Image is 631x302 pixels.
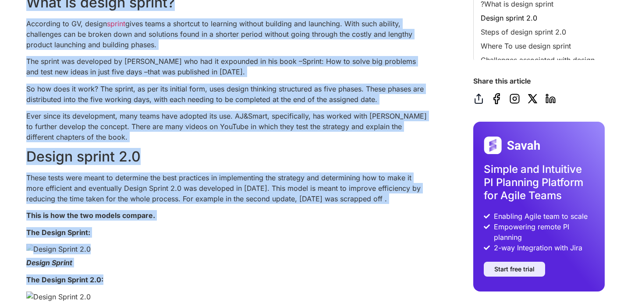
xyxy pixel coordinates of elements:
[484,163,594,202] h3: Simple and Intuitive PI Planning Platform for Agile Teams
[26,172,429,204] p: These tests were meant to determine the best practices in implementing the strategy and determini...
[26,291,91,302] img: Design Sprint 2.0
[107,19,125,28] a: sprint
[26,111,429,142] p: Ever since its development, many teams have adopted its use. AJ&Smart, specifically, has worked w...
[26,275,103,284] strong: The Design Sprint 2.0:
[481,55,598,76] a: Challenges associated with design sprint
[26,228,90,237] strong: The Design Sprint:
[26,84,429,105] p: So how does it work? The sprint, as per its initial form, uses design thinking structured as five...
[26,18,429,50] p: According to GV, design gives teams a shortcut to learning without building and launching. With s...
[484,262,545,277] a: Start free trial
[481,27,566,37] a: Steps of design sprint 2.0
[26,211,155,220] strong: This is how the two models compare.
[26,244,91,254] img: Design Sprint 2.0
[587,260,631,302] iframe: Chat Widget
[492,211,588,221] span: Enabling Agile team to scale
[481,41,571,51] a: Where To use design sprint
[494,266,535,272] span: Start free trial
[481,13,537,23] a: Design sprint 2.0
[26,56,429,77] p: The sprint was developed by [PERSON_NAME] who had it expounded in his book –Sprint: How to solve ...
[26,148,429,165] h2: Design sprint 2.0
[492,221,594,242] span: Empowering remote PI planning
[473,77,605,84] h4: Share this article
[492,242,582,253] span: 2-way Integration with Jira
[26,258,72,267] strong: Design Sprint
